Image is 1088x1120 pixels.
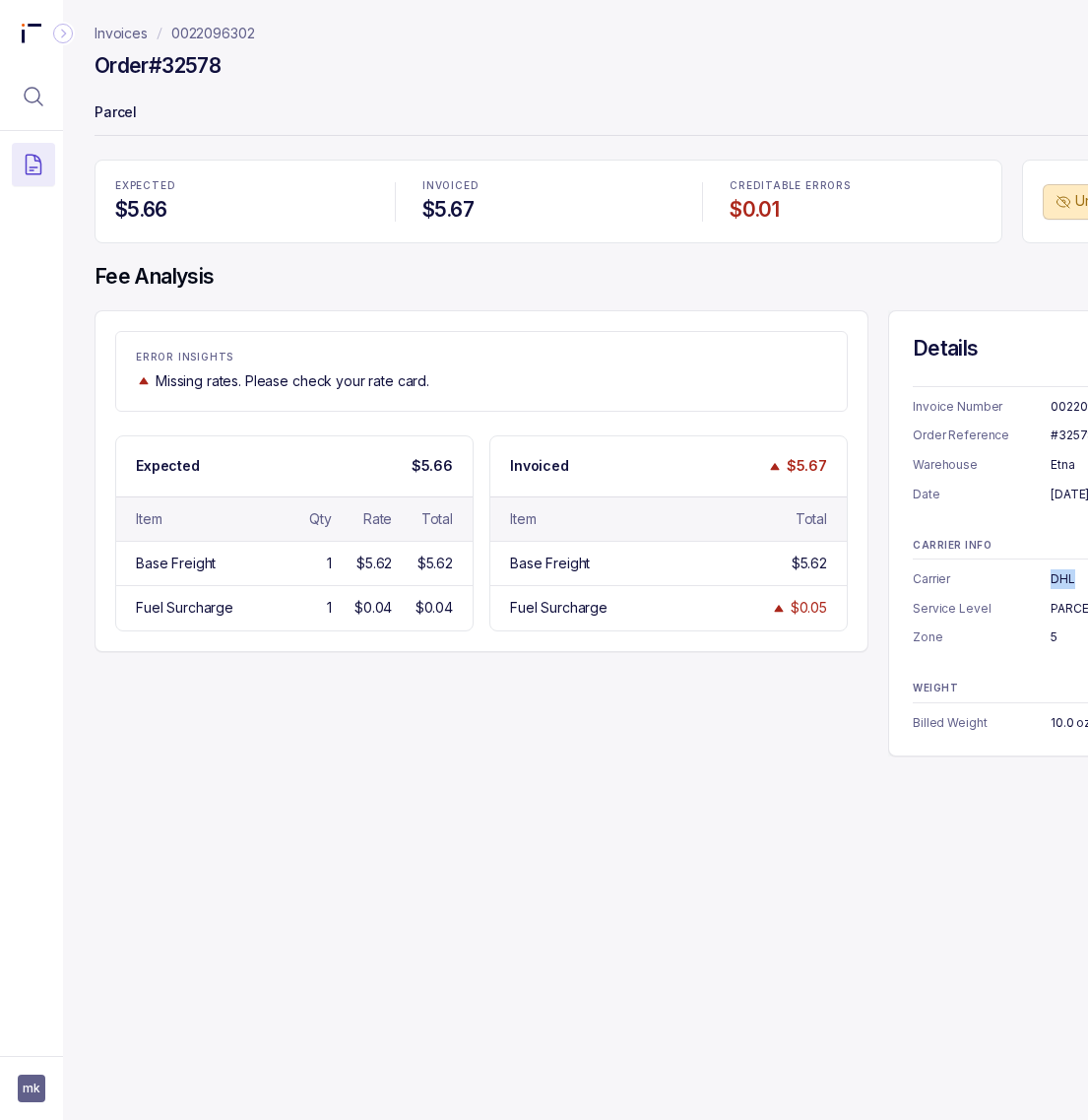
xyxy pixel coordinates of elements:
img: trend image [771,601,787,616]
div: Qty [309,509,332,529]
p: EXPECTED [115,180,367,192]
div: Fuel Surcharge [136,598,233,618]
p: Expected [136,456,200,476]
p: Date [913,485,1051,504]
p: INVOICED [422,180,674,192]
div: Base Freight [510,554,590,573]
div: $0.05 [791,598,827,618]
h4: $0.01 [730,196,982,224]
p: Billed Weight [913,713,1051,733]
div: Collapse Icon [51,22,75,45]
p: $5.66 [412,456,453,476]
p: Missing rates. Please check your rate card. [156,371,429,391]
h4: $5.67 [422,196,674,224]
div: Item [136,509,161,529]
img: trend image [136,373,152,388]
div: Rate [363,509,392,529]
button: Menu Icon Button MagnifyingGlassIcon [12,75,55,118]
nav: breadcrumb [95,24,255,43]
p: Invoiced [510,456,569,476]
div: Fuel Surcharge [510,598,608,618]
p: Invoice Number [913,397,1051,417]
h4: $5.66 [115,196,367,224]
div: $5.62 [792,554,827,573]
button: Menu Icon Button DocumentTextIcon [12,143,55,186]
div: Total [421,509,453,529]
h4: Order #32578 [95,52,221,80]
div: Base Freight [136,554,216,573]
img: trend image [767,459,783,474]
p: $5.67 [787,456,827,476]
p: Service Level [913,599,1051,619]
div: $0.04 [354,598,392,618]
div: 1 [327,598,332,618]
p: Warehouse [913,455,1051,475]
p: CREDITABLE ERRORS [730,180,982,192]
div: 1 [327,554,332,573]
div: $0.04 [416,598,453,618]
p: Order Reference [913,426,1051,445]
a: 0022096302 [171,24,255,43]
div: Item [510,509,536,529]
p: Carrier [913,569,1051,589]
div: $5.62 [417,554,453,573]
p: Zone [913,627,1051,647]
button: User initials [18,1075,45,1102]
div: $5.62 [356,554,392,573]
a: Invoices [95,24,148,43]
div: Total [796,509,827,529]
p: ERROR INSIGHTS [136,352,827,363]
